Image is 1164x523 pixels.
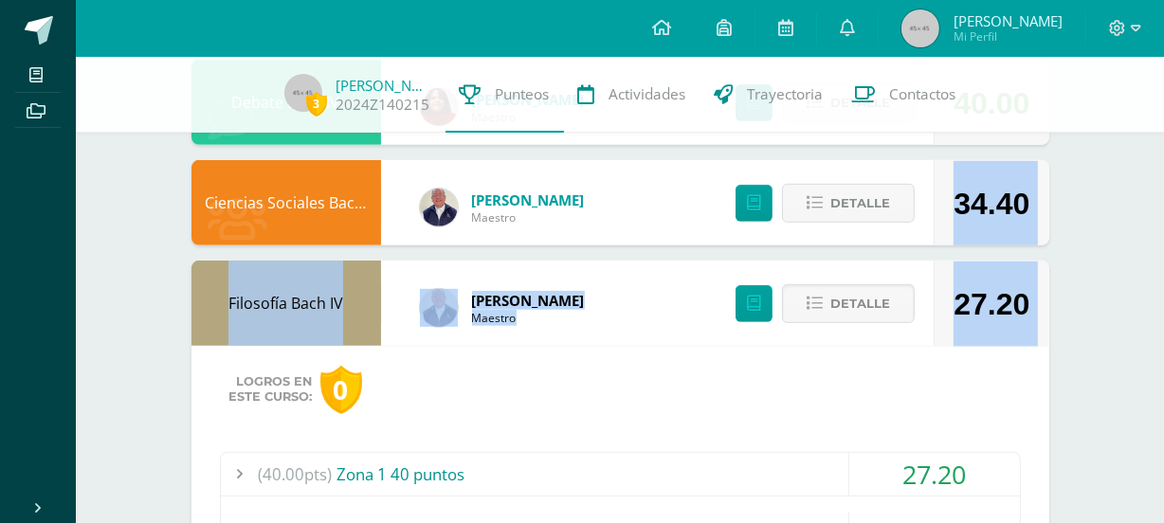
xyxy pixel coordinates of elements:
span: Detalle [830,186,890,221]
img: 8a9643c1d9fe29367a6b5a0e38b41c38.png [420,189,458,226]
img: 45x45 [284,74,322,112]
span: Maestro [472,209,585,225]
div: 34.40 [954,161,1029,246]
div: Zona 1 40 puntos [221,453,1020,496]
div: 27.20 [849,453,1020,496]
span: (40.00pts) [259,453,333,496]
span: [PERSON_NAME] [954,11,1063,30]
img: 45x45 [901,9,939,47]
a: Punteos [446,57,564,133]
img: 8a9643c1d9fe29367a6b5a0e38b41c38.png [420,289,458,327]
a: 2024Z140215 [336,95,430,115]
span: Punteos [496,84,550,104]
span: 3 [306,92,327,116]
span: Actividades [609,84,686,104]
div: Ciencias Sociales Bach IV [191,160,381,245]
span: Trayectoria [748,84,824,104]
span: Mi Perfil [954,28,1063,45]
span: Detalle [830,286,890,321]
span: Contactos [890,84,956,104]
a: Contactos [838,57,971,133]
div: 0 [320,366,362,414]
a: Actividades [564,57,700,133]
span: Maestro [472,310,585,326]
div: 27.20 [954,261,1029,347]
a: Trayectoria [700,57,838,133]
span: Logros en este curso: [229,374,313,405]
div: Filosofía Bach IV [191,261,381,346]
a: [PERSON_NAME] [336,76,431,95]
button: Detalle [782,184,915,223]
a: [PERSON_NAME] [472,291,585,310]
button: Detalle [782,284,915,323]
a: [PERSON_NAME] [472,190,585,209]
